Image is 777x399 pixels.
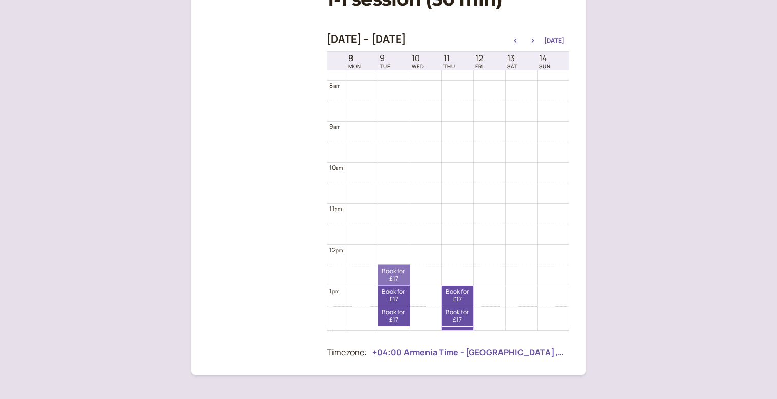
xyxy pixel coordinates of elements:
span: Book for £17 [442,309,473,324]
span: pm [333,329,340,336]
span: WED [412,63,424,69]
span: 13 [507,53,517,63]
span: am [333,82,340,89]
div: 1 [329,286,340,296]
span: Book for £17 [378,288,410,303]
div: 2 [329,327,341,337]
div: 11 [329,204,342,214]
a: September 12, 2025 [473,52,486,70]
span: FRI [475,63,484,69]
span: Book for £17 [442,288,473,303]
span: SAT [507,63,517,69]
span: THU [443,63,455,69]
div: 10 [329,163,343,173]
span: 8 [348,53,361,63]
span: MON [348,63,361,69]
button: [DATE] [544,37,564,44]
span: am [336,164,343,172]
span: 11 [443,53,455,63]
div: 9 [329,122,341,131]
span: TUE [380,63,391,69]
span: pm [336,246,343,254]
a: September 9, 2025 [378,52,393,70]
span: 12 [475,53,484,63]
span: 10 [412,53,424,63]
a: September 11, 2025 [441,52,457,70]
a: September 8, 2025 [346,52,363,70]
a: September 10, 2025 [410,52,427,70]
span: 9 [380,53,391,63]
span: pm [332,288,339,295]
span: am [335,205,342,213]
span: SUN [539,63,551,69]
a: September 13, 2025 [505,52,520,70]
div: 12 [329,245,343,255]
span: Book for £17 [442,329,473,344]
h2: [DATE] – [DATE] [327,33,406,45]
span: Book for £17 [378,309,410,324]
a: September 14, 2025 [537,52,553,70]
span: am [333,123,340,130]
span: 14 [539,53,551,63]
div: Timezone: [327,346,367,359]
div: 8 [329,81,341,90]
